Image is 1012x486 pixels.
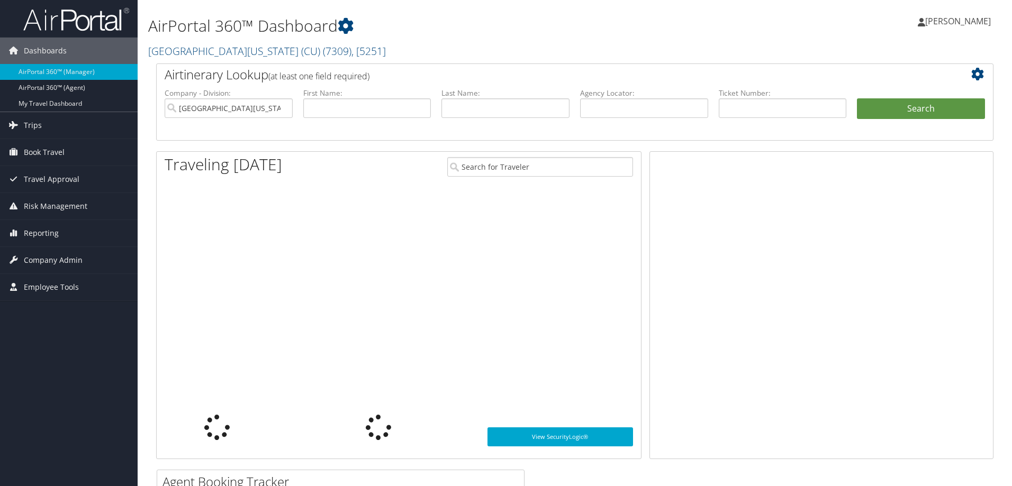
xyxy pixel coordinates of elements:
[857,98,985,120] button: Search
[351,44,386,58] span: , [ 5251 ]
[24,193,87,219] span: Risk Management
[24,139,65,166] span: Book Travel
[24,166,79,192] span: Travel Approval
[580,88,708,98] label: Agency Locator:
[23,7,129,32] img: airportal-logo.png
[24,112,42,139] span: Trips
[165,153,282,176] h1: Traveling [DATE]
[323,44,351,58] span: ( 7309 )
[441,88,570,98] label: Last Name:
[24,220,59,246] span: Reporting
[24,274,79,300] span: Employee Tools
[24,38,67,64] span: Dashboards
[918,5,1001,37] a: [PERSON_NAME]
[303,88,431,98] label: First Name:
[447,157,633,177] input: Search for Traveler
[148,44,386,58] a: [GEOGRAPHIC_DATA][US_STATE] (CU)
[268,70,369,82] span: (at least one field required)
[165,66,915,84] h2: Airtinerary Lookup
[925,15,991,27] span: [PERSON_NAME]
[487,427,633,446] a: View SecurityLogic®
[24,247,83,273] span: Company Admin
[148,15,717,37] h1: AirPortal 360™ Dashboard
[165,88,293,98] label: Company - Division:
[719,88,847,98] label: Ticket Number:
